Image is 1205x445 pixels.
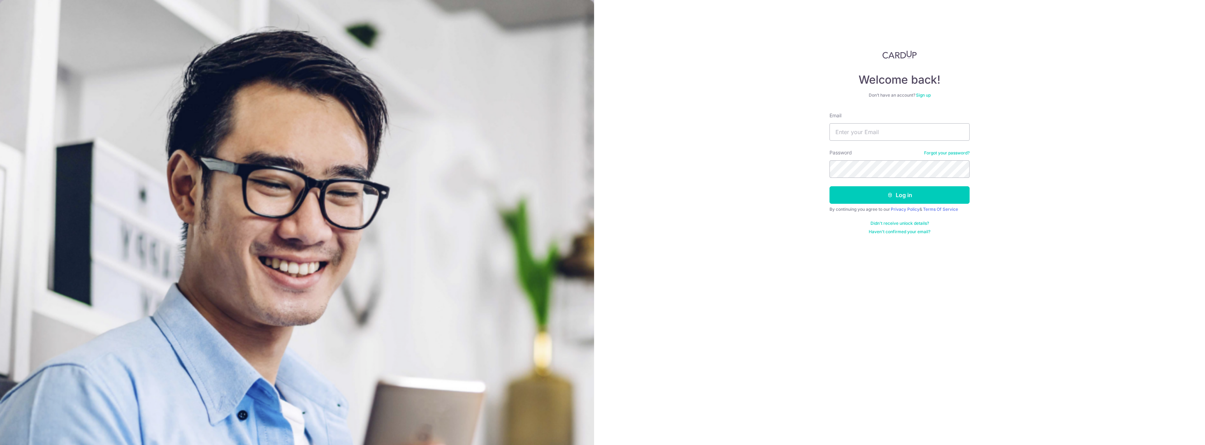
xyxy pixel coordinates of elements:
div: Don’t have an account? [829,92,970,98]
button: Log in [829,186,970,204]
input: Enter your Email [829,123,970,141]
a: Terms Of Service [923,207,958,212]
a: Privacy Policy [891,207,920,212]
a: Sign up [916,92,931,98]
h4: Welcome back! [829,73,970,87]
a: Forgot your password? [924,150,970,156]
a: Didn't receive unlock details? [870,221,929,226]
label: Password [829,149,852,156]
label: Email [829,112,841,119]
img: CardUp Logo [882,50,917,59]
div: By continuing you agree to our & [829,207,970,212]
a: Haven't confirmed your email? [869,229,930,235]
